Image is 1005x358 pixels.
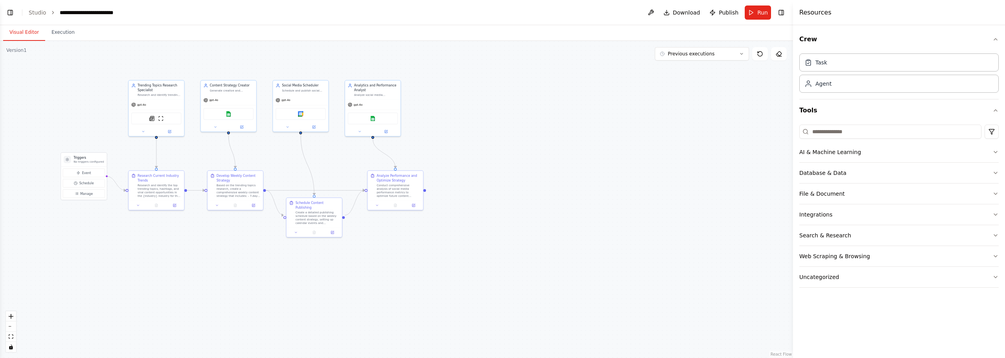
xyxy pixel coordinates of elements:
span: gpt-4o [209,98,218,102]
button: Visual Editor [3,24,45,41]
img: SerplyNewsSearchTool [149,116,155,121]
div: Database & Data [799,169,846,177]
button: Execution [45,24,81,41]
div: Conduct comprehensive analysis of social media performance metrics to optimize future content str... [376,184,420,198]
button: Crew [799,28,999,50]
div: AI & Machine Learning [799,148,861,156]
span: Manage [80,191,93,196]
button: Search & Research [799,225,999,246]
span: Run [757,9,768,17]
div: Analyze social media engagement metrics, track content performance across platforms, identify hig... [354,93,398,97]
g: Edge from 9129f1ae-32f0-4a98-84bb-f0f7dbd41b30 to f6e8baac-9fab-478f-b029-70e370e40e3c [345,188,365,218]
g: Edge from ff6b3c30-af7b-48cd-976d-4e9eaaada4d6 to 9129f1ae-32f0-4a98-84bb-f0f7dbd41b30 [298,134,316,195]
div: Create a detailed publishing schedule based on the weekly content strategy, setting up calendar e... [296,211,339,225]
button: Open in side panel [167,203,182,208]
button: No output available [386,203,405,208]
div: Research Current Industry TrendsResearch and identify the top trending topics, hashtags, and vira... [128,171,185,211]
div: Analyze Performance and Optimize Strategy [376,174,420,183]
button: Event [63,169,105,177]
g: Edge from fe32f848-c6a2-4601-ac25-4da203bc9064 to 9129f1ae-32f0-4a98-84bb-f0f7dbd41b30 [266,188,283,218]
div: Task [815,59,827,66]
g: Edge from triggers to 9ddddc19-cc8b-4359-8ec6-6fdda78d4be1 [106,174,126,193]
span: Download [673,9,700,17]
g: Edge from 63d80934-dd9c-4b41-8dbe-78d4ac4dc5be to fe32f848-c6a2-4601-ac25-4da203bc9064 [226,134,238,168]
div: File & Document [799,190,845,198]
g: Edge from 9ddddc19-cc8b-4359-8ec6-6fdda78d4be1 to fe32f848-c6a2-4601-ac25-4da203bc9064 [187,188,205,193]
p: No triggers configured [73,160,104,163]
div: Uncategorized [799,273,839,281]
button: File & Document [799,184,999,204]
span: Previous executions [668,51,714,57]
div: Trending Topics Research Specialist [138,83,181,92]
span: Event [82,171,91,175]
img: Google sheets [370,116,376,121]
div: Trending Topics Research SpecialistResearch and identify trending topics, hashtags, and viral con... [128,80,185,137]
button: toggle interactivity [6,342,16,352]
div: Content Strategy CreatorGenerate creative and engaging social media content ideas based on trendi... [200,80,257,132]
button: Tools [799,99,999,121]
button: No output available [147,203,166,208]
div: Develop Weekly Content Strategy [217,174,260,183]
span: gpt-4o [354,103,363,106]
nav: breadcrumb [29,9,138,17]
div: Analytics and Performance AnalystAnalyze social media engagement metrics, track content performan... [345,80,401,137]
div: Research and identify trending topics, hashtags, and viral content opportunities in the {industry... [138,93,181,97]
button: Open in side panel [246,203,261,208]
div: Schedule Content Publishing [296,201,339,210]
img: Google sheets [226,111,231,117]
h4: Resources [799,8,831,17]
button: Open in side panel [157,129,182,134]
div: Tools [799,121,999,294]
div: Research Current Industry Trends [138,174,181,183]
span: Schedule [79,181,94,185]
button: zoom out [6,321,16,332]
button: No output available [226,203,245,208]
button: Open in side panel [325,230,340,235]
button: Hide right sidebar [776,7,787,18]
button: Database & Data [799,163,999,183]
g: Edge from 765ad7ce-397d-42b6-8ce3-85613d5f94ae to f6e8baac-9fab-478f-b029-70e370e40e3c [371,139,398,168]
button: Download [660,6,703,20]
div: Schedule Content PublishingCreate a detailed publishing schedule based on the weekly content stra... [286,197,343,237]
button: Web Scraping & Browsing [799,246,999,266]
button: Open in side panel [229,124,254,130]
div: Content Strategy Creator [210,83,253,88]
div: TriggersNo triggers configuredEventScheduleManage [60,152,107,200]
div: Social Media Scheduler [282,83,325,88]
div: Social Media SchedulerSchedule and publish social media content across multiple platforms at opti... [272,80,329,132]
g: Edge from fe32f848-c6a2-4601-ac25-4da203bc9064 to f6e8baac-9fab-478f-b029-70e370e40e3c [266,188,365,193]
img: Google calendar [298,111,303,117]
button: Schedule [63,179,105,187]
div: Generate creative and engaging social media content ideas based on trending topics, develop conte... [210,89,253,92]
button: AI & Machine Learning [799,142,999,162]
div: Web Scraping & Browsing [799,252,870,260]
button: Manage [63,189,105,198]
div: Search & Research [799,231,851,239]
button: Open in side panel [301,124,327,130]
span: gpt-4o [281,98,291,102]
button: Previous executions [655,47,749,61]
button: Run [745,6,771,20]
h3: Triggers [73,156,104,160]
button: Integrations [799,204,999,225]
button: Open in side panel [373,129,399,134]
div: Crew [799,50,999,99]
div: Develop Weekly Content StrategyBased on the trending topics research, create a comprehensive week... [207,171,263,211]
button: zoom in [6,311,16,321]
button: Open in side panel [406,203,421,208]
div: React Flow controls [6,311,16,352]
div: Based on the trending topics research, create a comprehensive weekly content strategy that includ... [217,184,260,198]
div: Integrations [799,211,832,218]
div: Schedule and publish social media content across multiple platforms at optimal times, manage post... [282,89,325,92]
div: Analyze Performance and Optimize StrategyConduct comprehensive analysis of social media performan... [367,171,424,211]
a: React Flow attribution [771,352,792,356]
div: Version 1 [6,47,27,53]
g: Edge from 5af29036-6848-4027-b17c-85155b4a37ed to 9ddddc19-cc8b-4359-8ec6-6fdda78d4be1 [154,139,159,168]
button: fit view [6,332,16,342]
button: Publish [706,6,742,20]
img: ScrapeWebsiteTool [158,116,164,121]
span: Publish [719,9,738,17]
button: No output available [305,230,324,235]
div: Research and identify the top trending topics, hashtags, and viral content opportunities in the {... [138,184,181,198]
span: gpt-4o [137,103,146,106]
